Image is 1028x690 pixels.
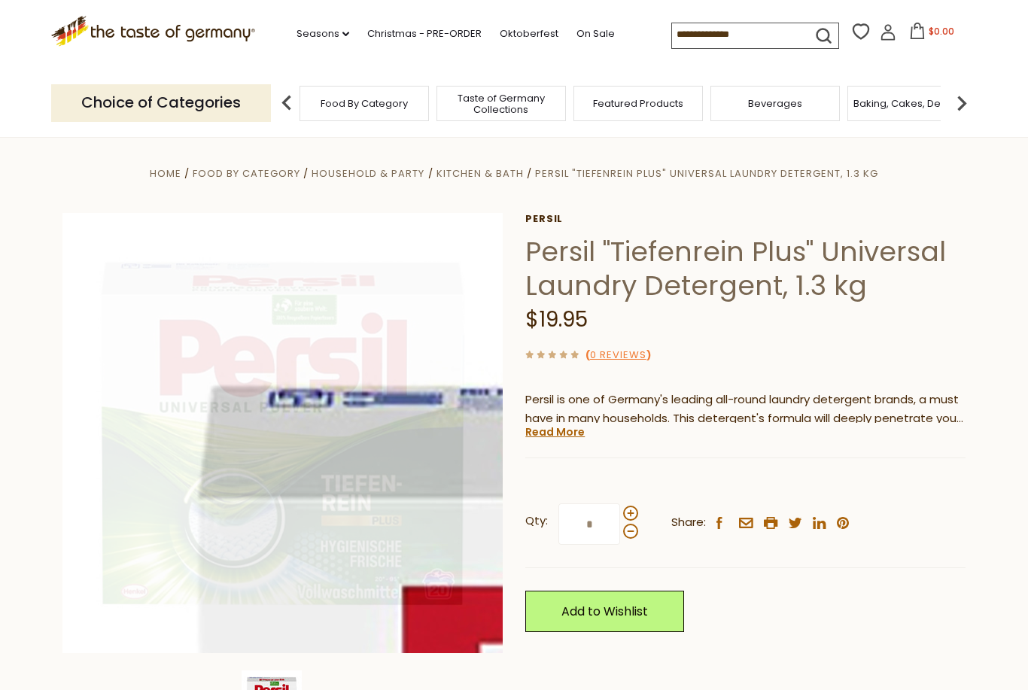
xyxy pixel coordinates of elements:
[748,98,802,109] a: Beverages
[853,98,970,109] a: Baking, Cakes, Desserts
[150,166,181,181] a: Home
[671,513,706,532] span: Share:
[525,591,684,632] a: Add to Wishlist
[525,424,585,439] a: Read More
[436,166,524,181] a: Kitchen & Bath
[312,166,424,181] a: Household & Party
[576,26,615,42] a: On Sale
[593,98,683,109] a: Featured Products
[193,166,300,181] a: Food By Category
[590,348,646,363] a: 0 Reviews
[585,348,651,362] span: ( )
[272,88,302,118] img: previous arrow
[367,26,482,42] a: Christmas - PRE-ORDER
[525,235,966,302] h1: Persil "Tiefenrein Plus" Universal Laundry Detergent, 1.3 kg
[51,84,271,121] p: Choice of Categories
[929,25,954,38] span: $0.00
[899,23,963,45] button: $0.00
[500,26,558,42] a: Oktoberfest
[525,213,966,225] a: Persil
[525,305,588,334] span: $19.95
[62,213,503,653] img: Persil Detergent
[321,98,408,109] a: Food By Category
[525,512,548,530] strong: Qty:
[947,88,977,118] img: next arrow
[535,166,878,181] a: Persil "Tiefenrein Plus" Universal Laundry Detergent, 1.3 kg
[441,93,561,115] a: Taste of Germany Collections
[558,503,620,545] input: Qty:
[525,391,966,428] p: Persil is one of Germany's leading all-round laundry detergent brands, a must have in many househ...
[297,26,349,42] a: Seasons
